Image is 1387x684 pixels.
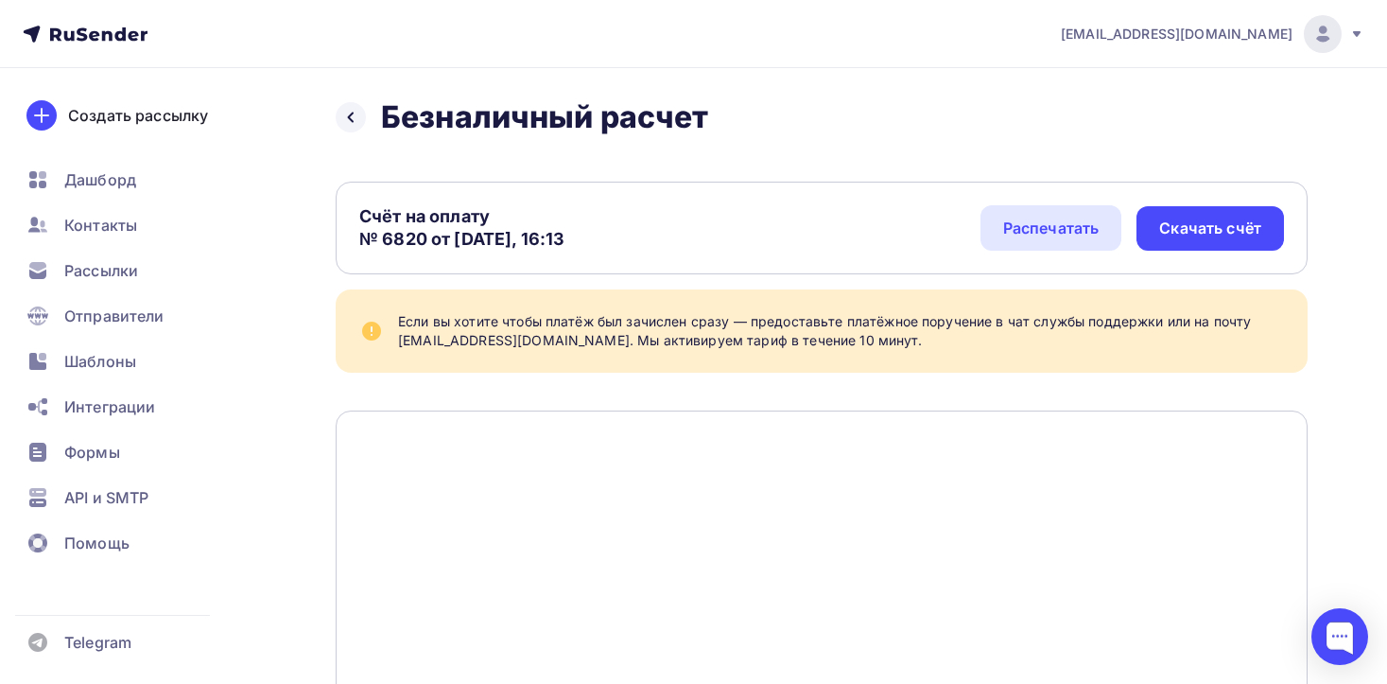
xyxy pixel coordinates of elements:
a: [EMAIL_ADDRESS][DOMAIN_NAME] [1061,15,1364,53]
span: Отправители [64,305,165,327]
span: Дашборд [64,168,136,191]
a: Контакты [15,206,240,244]
span: Шаблоны [64,350,136,373]
span: Telegram [64,631,131,654]
h2: Безналичный расчет [381,98,709,136]
a: Рассылки [15,252,240,289]
a: Дашборд [15,161,240,199]
span: Помощь [64,532,130,554]
div: Создать рассылку [68,104,208,127]
a: Отправители [15,297,240,335]
div: Если вы хотите чтобы платёж был зачислен сразу — предоставьте платёжное поручение в чат службы по... [398,312,1285,350]
span: [EMAIL_ADDRESS][DOMAIN_NAME] [1061,25,1292,44]
a: Формы [15,433,240,471]
div: Счёт на оплату № 6820 от [DATE], 16:13 [359,205,564,251]
span: Рассылки [64,259,138,282]
span: Интеграции [64,395,155,418]
a: Шаблоны [15,342,240,380]
div: Распечатать [1003,217,1100,239]
span: Контакты [64,214,137,237]
span: Формы [64,441,120,464]
div: Скачать счёт [1159,218,1261,239]
span: API и SMTP [64,486,148,509]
